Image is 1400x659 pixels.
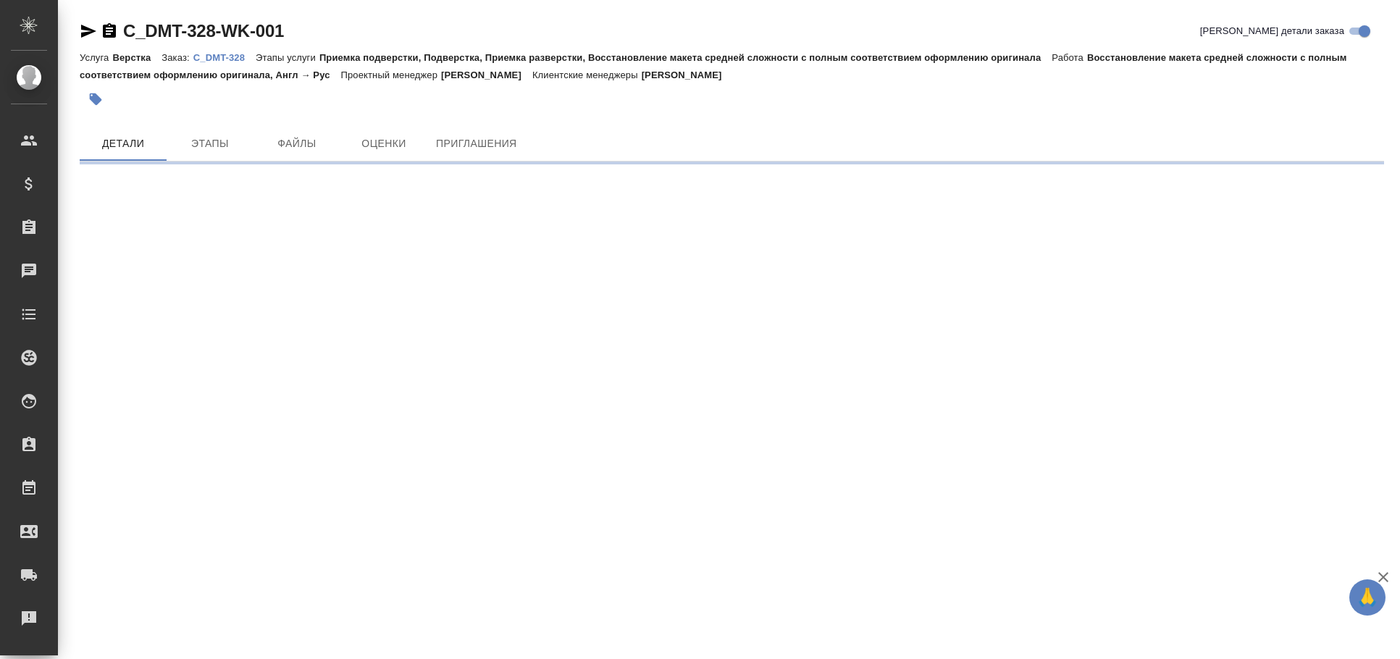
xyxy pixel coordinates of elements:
[80,83,112,115] button: Добавить тэг
[1355,582,1380,613] span: 🙏
[441,70,532,80] p: [PERSON_NAME]
[1052,52,1087,63] p: Работа
[1349,579,1386,616] button: 🙏
[436,135,517,153] span: Приглашения
[80,22,97,40] button: Скопировать ссылку для ЯМессенджера
[256,52,319,63] p: Этапы услуги
[112,52,162,63] p: Верстка
[642,70,733,80] p: [PERSON_NAME]
[1200,24,1344,38] span: [PERSON_NAME] детали заказа
[162,52,193,63] p: Заказ:
[319,52,1052,63] p: Приемка подверстки, Подверстка, Приемка разверстки, Восстановление макета средней сложности с пол...
[193,52,256,63] p: C_DMT-328
[123,21,284,41] a: C_DMT-328-WK-001
[80,52,112,63] p: Услуга
[88,135,158,153] span: Детали
[349,135,419,153] span: Оценки
[341,70,441,80] p: Проектный менеджер
[193,51,256,63] a: C_DMT-328
[101,22,118,40] button: Скопировать ссылку
[175,135,245,153] span: Этапы
[262,135,332,153] span: Файлы
[532,70,642,80] p: Клиентские менеджеры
